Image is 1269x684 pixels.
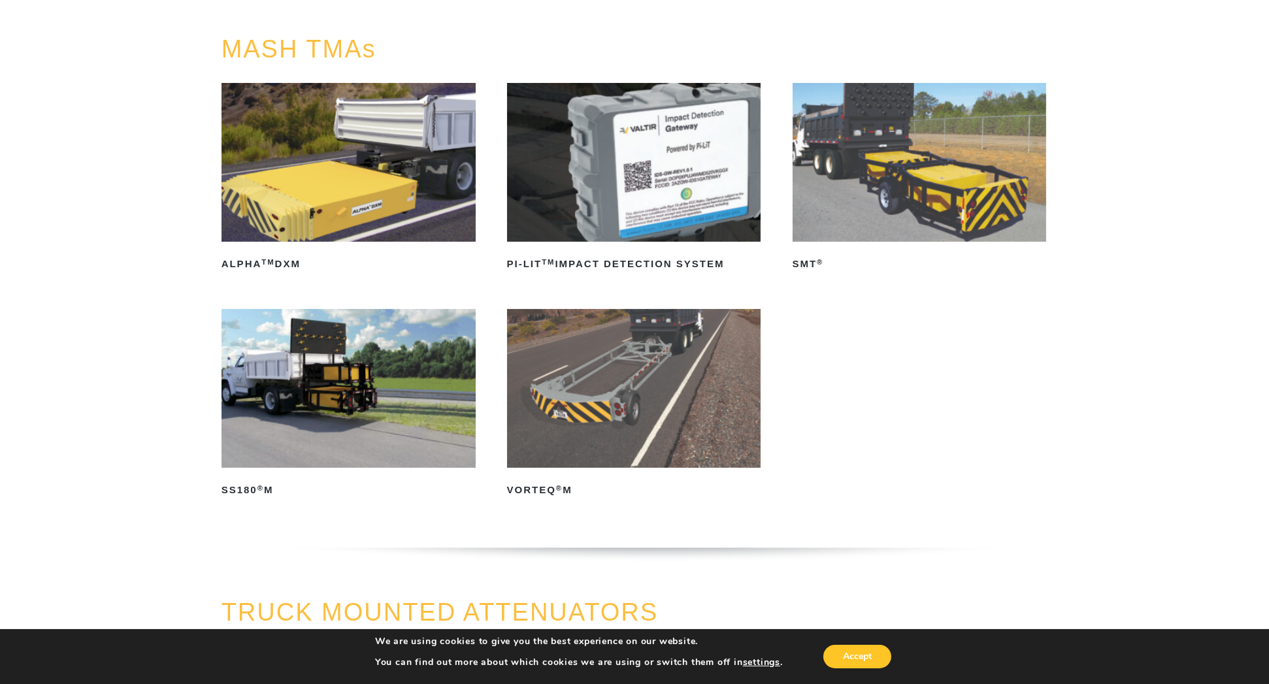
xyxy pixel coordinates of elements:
[222,35,376,63] a: MASH TMAs
[743,657,780,668] button: settings
[507,83,761,274] a: PI-LITTMImpact Detection System
[823,645,891,668] button: Accept
[542,258,555,266] sup: TM
[793,83,1047,274] a: SMT®
[222,598,659,626] a: TRUCK MOUNTED ATTENUATORS
[222,309,476,500] a: SS180®M
[507,309,761,500] a: VORTEQ®M
[507,253,761,274] h2: PI-LIT Impact Detection System
[222,480,476,500] h2: SS180 M
[375,657,783,668] p: You can find out more about which cookies we are using or switch them off in .
[257,484,264,492] sup: ®
[556,484,563,492] sup: ®
[507,480,761,500] h2: VORTEQ M
[817,258,823,266] sup: ®
[222,83,476,274] a: ALPHATMDXM
[793,253,1047,274] h2: SMT
[222,253,476,274] h2: ALPHA DXM
[375,636,783,647] p: We are using cookies to give you the best experience on our website.
[261,258,274,266] sup: TM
